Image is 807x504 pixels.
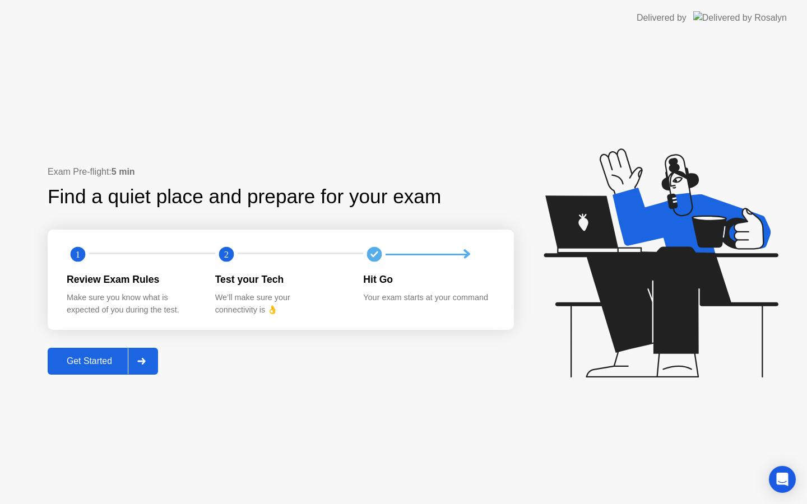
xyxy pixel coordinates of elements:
[48,165,514,179] div: Exam Pre-flight:
[363,272,494,287] div: Hit Go
[215,292,346,316] div: We’ll make sure your connectivity is 👌
[363,292,494,304] div: Your exam starts at your command
[224,249,229,260] text: 2
[51,356,128,366] div: Get Started
[637,11,687,25] div: Delivered by
[48,182,443,212] div: Find a quiet place and prepare for your exam
[67,292,197,316] div: Make sure you know what is expected of you during the test.
[112,167,135,176] b: 5 min
[215,272,346,287] div: Test your Tech
[48,348,158,375] button: Get Started
[693,11,787,24] img: Delivered by Rosalyn
[67,272,197,287] div: Review Exam Rules
[76,249,80,260] text: 1
[769,466,796,493] div: Open Intercom Messenger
